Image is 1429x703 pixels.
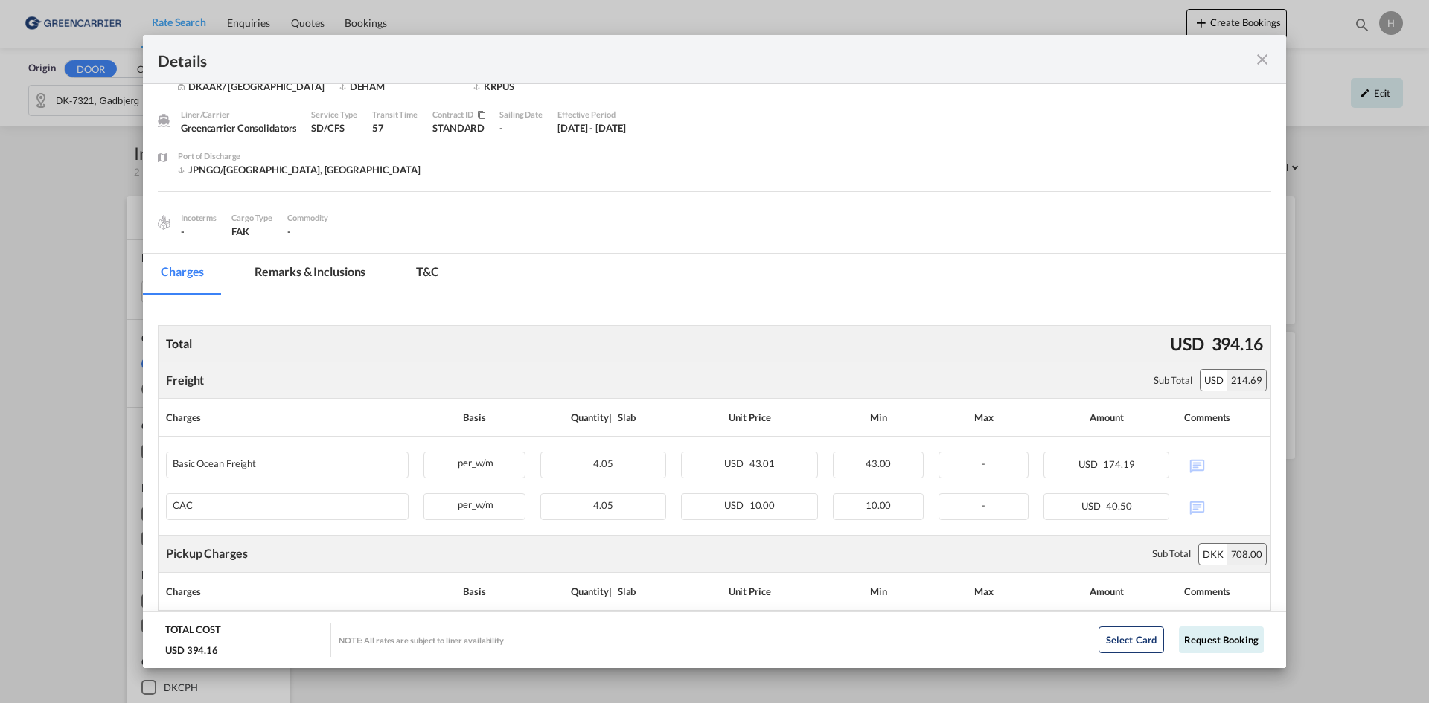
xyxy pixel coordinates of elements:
div: Charges [166,406,409,428]
div: Charges [166,580,409,603]
div: KRPUS [473,80,592,93]
div: 708.00 [1227,544,1266,565]
div: per_w/m [424,452,525,471]
div: - [181,225,217,238]
button: Request Booking [1179,626,1264,653]
div: Port of Discharge [178,150,421,163]
span: - [287,225,291,237]
div: Sub Total [1154,373,1192,387]
div: Commodity [287,211,328,225]
span: USD [724,499,747,511]
div: USD 394.16 [165,643,218,657]
div: Total [162,332,196,356]
div: 394.16 [1208,328,1267,359]
md-tab-item: T&C [398,254,457,295]
span: 43.01 [749,458,776,469]
div: Max [939,580,1029,603]
div: No Comments Available [1184,452,1263,478]
div: Quantity | Slab [540,580,666,603]
div: NOTE: All rates are subject to liner availability [339,635,504,646]
div: Liner/Carrier [181,108,296,121]
md-icon: icon-close fg-AAA8AD m-0 cursor [1253,51,1271,68]
span: 10.00 [866,499,892,511]
md-dialog: Pickup Door ... [143,35,1286,668]
span: 174.19 [1103,458,1134,470]
div: Basis [423,406,525,428]
div: 1 Aug 2025 - 31 Aug 2025 [557,121,626,135]
span: SD/CFS [311,122,344,134]
div: Sailing Date [499,108,543,121]
div: Pickup Charges [166,545,248,562]
span: USD [1081,500,1104,512]
span: 4.05 [593,458,613,469]
div: - [499,121,543,135]
div: Unit Price [681,406,818,428]
div: 214.69 [1227,370,1266,391]
div: JPNGO/Nagoya, Aichi [178,163,421,176]
div: Min [833,406,924,428]
img: cargo.png [156,214,172,231]
span: - [982,499,985,511]
div: Details [158,50,1160,68]
div: Greencarrier Consolidators [181,121,296,135]
div: Min [833,580,924,603]
div: Service Type [311,108,357,121]
div: Amount [1043,580,1169,603]
div: Contract / Rate Agreement / Tariff / Spot Pricing Reference Number [432,108,485,121]
div: Sub Total [1152,547,1191,560]
div: Incoterms [181,211,217,225]
span: 43.00 [866,458,892,469]
div: per_w/m [424,494,525,513]
div: STANDARD [432,108,499,150]
div: Cargo Type [231,211,272,225]
div: USD [1166,328,1208,359]
div: Transit Time [372,108,418,121]
div: Amount [1043,406,1169,428]
th: Comments [1177,399,1270,437]
button: Select Card [1099,626,1164,653]
span: - [982,458,985,469]
div: 57 [372,121,418,135]
th: Comments [1177,573,1270,611]
md-tab-item: Remarks & Inclusions [237,254,383,295]
div: Max [939,406,1029,428]
div: DEHAM [339,80,458,93]
span: USD [724,458,747,469]
md-tab-item: Charges [143,254,222,295]
div: STANDARD [432,121,485,135]
div: No Comments Available [1184,493,1263,519]
div: FAK [231,225,272,238]
span: USD [1078,458,1102,470]
div: Freight [166,372,204,388]
div: Unit Price [681,580,818,603]
div: CAC [173,500,193,511]
div: DKAAR/ Aarhus [178,80,325,93]
div: Quantity | Slab [540,406,666,428]
div: DKK [1199,544,1227,565]
md-pagination-wrapper: Use the left and right arrow keys to navigate between tabs [143,254,472,295]
span: 40.50 [1106,500,1132,512]
div: USD [1201,370,1227,391]
div: Basic Ocean Freight [173,458,256,469]
md-icon: icon-content-copy [473,111,485,120]
div: TOTAL COST [165,623,221,643]
span: 10.00 [749,499,776,511]
span: 4.05 [593,499,613,511]
div: Basis [423,580,525,603]
div: Effective Period [557,108,626,121]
